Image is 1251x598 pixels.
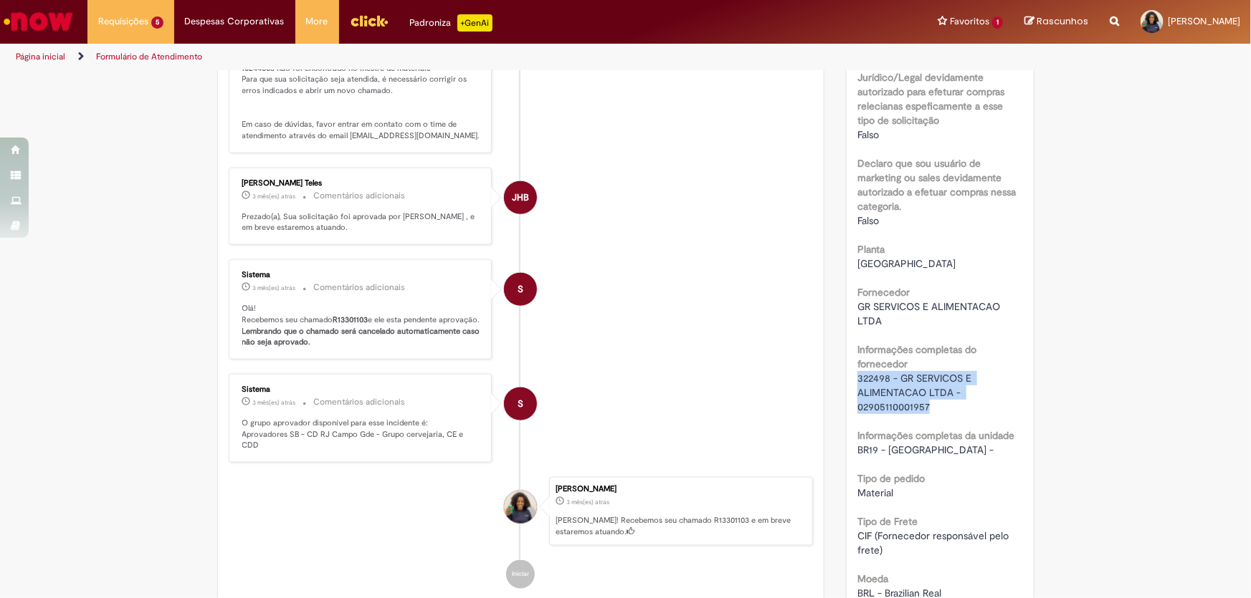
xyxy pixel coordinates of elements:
[857,572,888,585] b: Moeda
[857,128,879,141] span: Falso
[556,485,805,493] div: [PERSON_NAME]
[857,529,1012,556] span: CIF (Fornecedor responsável pelo frete)
[242,211,481,233] p: Prezado(a), Sua solicitação foi aprovada por [PERSON_NAME] , e em breve estaremos atuando.
[857,243,885,256] b: Planta
[512,180,529,215] span: JHB
[857,57,1004,127] b: Declaro que sou usuário de Jurídico/Legal devidamente autorizado para efeturar compras relecianas...
[253,398,296,407] span: 3 mês(es) atrás
[253,192,296,201] time: 17/07/2025 11:19:11
[350,10,389,32] img: click_logo_yellow_360x200.png
[857,157,1016,213] b: Declaro que sou usuário de marketing ou sales devidamente autorizado a efetuar compras nessa cate...
[11,44,823,70] ul: Trilhas de página
[333,314,368,325] b: R13301103
[242,29,481,142] p: Boa tarde, Thamara! O Chamado não pôde ser adequadamente completado, pois encontramos problemas n...
[253,284,296,292] time: 17/07/2025 09:40:26
[518,387,523,421] span: S
[242,179,481,188] div: [PERSON_NAME] Teles
[857,486,893,499] span: Material
[504,181,537,214] div: Jose Haroldo Bastos Teles
[857,472,925,485] b: Tipo de pedido
[16,51,65,62] a: Página inicial
[857,343,976,370] b: Informações completas do fornecedor
[185,14,285,29] span: Despesas Corporativas
[504,273,537,306] div: System
[96,51,202,62] a: Formulário de Atendimento
[253,398,296,407] time: 17/07/2025 09:40:25
[98,14,148,29] span: Requisições
[518,272,523,307] span: S
[314,281,406,294] small: Comentários adicionais
[253,284,296,292] span: 3 mês(es) atrás
[857,515,918,528] b: Tipo de Frete
[566,498,609,506] span: 3 mês(es) atrás
[242,385,481,394] div: Sistema
[857,257,956,270] span: [GEOGRAPHIC_DATA]
[504,387,537,420] div: System
[857,214,879,227] span: Falso
[229,477,814,546] li: Thamara Novais De Almeida
[242,326,482,348] b: Lembrando que o chamado será cancelado automaticamente caso não seja aprovado.
[457,14,493,32] p: +GenAi
[1024,15,1088,29] a: Rascunhos
[992,16,1003,29] span: 1
[857,429,1014,442] b: Informações completas da unidade
[556,515,805,537] p: [PERSON_NAME]! Recebemos seu chamado R13301103 e em breve estaremos atuando.
[1168,15,1240,27] span: [PERSON_NAME]
[253,192,296,201] span: 3 mês(es) atrás
[857,372,974,413] span: 322498 - GR SERVICOS E ALIMENTACAO LTDA - 02905110001957
[242,271,481,279] div: Sistema
[151,16,163,29] span: 5
[306,14,328,29] span: More
[314,190,406,202] small: Comentários adicionais
[504,491,537,524] div: Thamara Novais De Almeida
[314,396,406,408] small: Comentários adicionais
[857,300,1003,327] span: GR SERVICOS E ALIMENTACAO LTDA
[1,7,75,36] img: ServiceNow
[242,418,481,451] p: O grupo aprovador disponível para esse incidente é: Aprovadores SB - CD RJ Campo Gde - Grupo cerv...
[857,443,994,456] span: BR19 - [GEOGRAPHIC_DATA] -
[410,14,493,32] div: Padroniza
[1037,14,1088,28] span: Rascunhos
[566,498,609,506] time: 17/07/2025 09:40:14
[950,14,989,29] span: Favoritos
[242,303,481,348] p: Olá! Recebemos seu chamado e ele esta pendente aprovação.
[857,286,910,299] b: Fornecedor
